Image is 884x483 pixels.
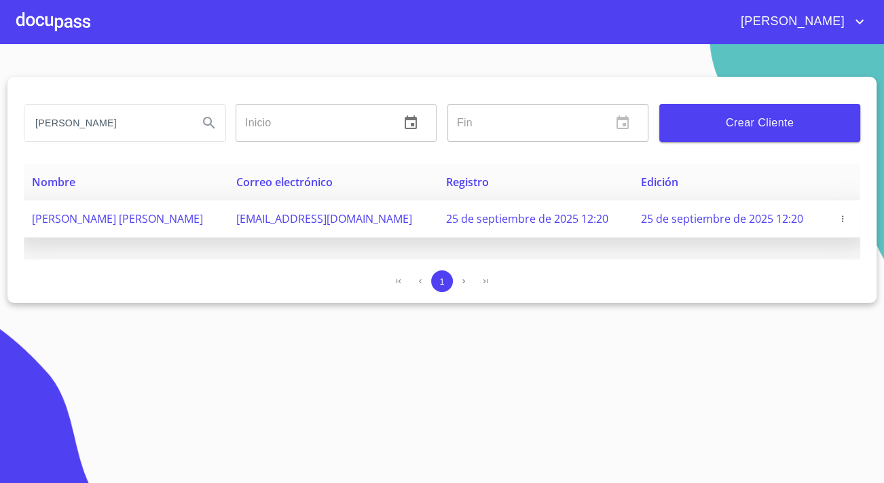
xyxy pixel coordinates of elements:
[641,211,803,226] span: 25 de septiembre de 2025 12:20
[24,105,187,141] input: search
[32,175,75,190] span: Nombre
[641,175,678,190] span: Edición
[446,211,608,226] span: 25 de septiembre de 2025 12:20
[236,175,333,190] span: Correo electrónico
[731,11,868,33] button: account of current user
[670,113,849,132] span: Crear Cliente
[439,276,444,287] span: 1
[731,11,851,33] span: [PERSON_NAME]
[236,211,412,226] span: [EMAIL_ADDRESS][DOMAIN_NAME]
[659,104,860,142] button: Crear Cliente
[431,270,453,292] button: 1
[193,107,225,139] button: Search
[32,211,203,226] span: [PERSON_NAME] [PERSON_NAME]
[446,175,489,190] span: Registro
